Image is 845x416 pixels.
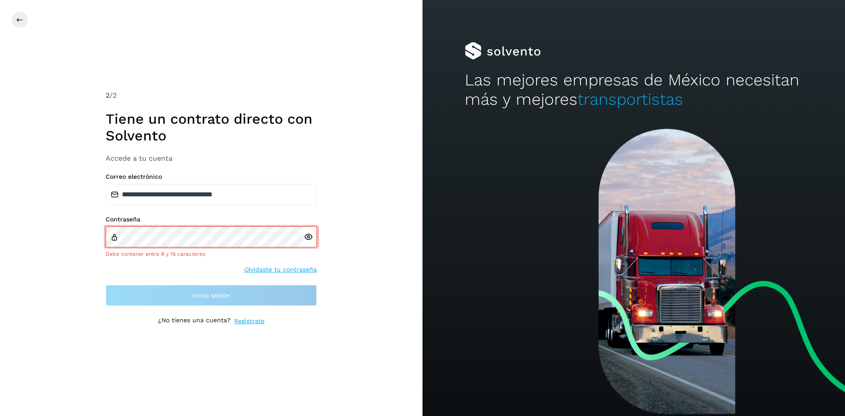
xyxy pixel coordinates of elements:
label: Contraseña [106,216,317,223]
div: Debe contener entre 8 y 16 caracteres [106,250,317,258]
h3: Accede a tu cuenta [106,154,317,162]
h1: Tiene un contrato directo con Solvento [106,110,317,144]
button: Inicia sesión [106,285,317,306]
a: Regístrate [234,317,265,326]
p: ¿No tienes una cuenta? [158,317,231,326]
h2: Las mejores empresas de México necesitan más y mejores [465,70,803,110]
a: Olvidaste tu contraseña [244,265,317,274]
span: transportistas [577,90,683,109]
span: 2 [106,91,110,99]
span: Inicia sesión [193,292,230,298]
div: /2 [106,90,317,101]
label: Correo electrónico [106,173,317,180]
